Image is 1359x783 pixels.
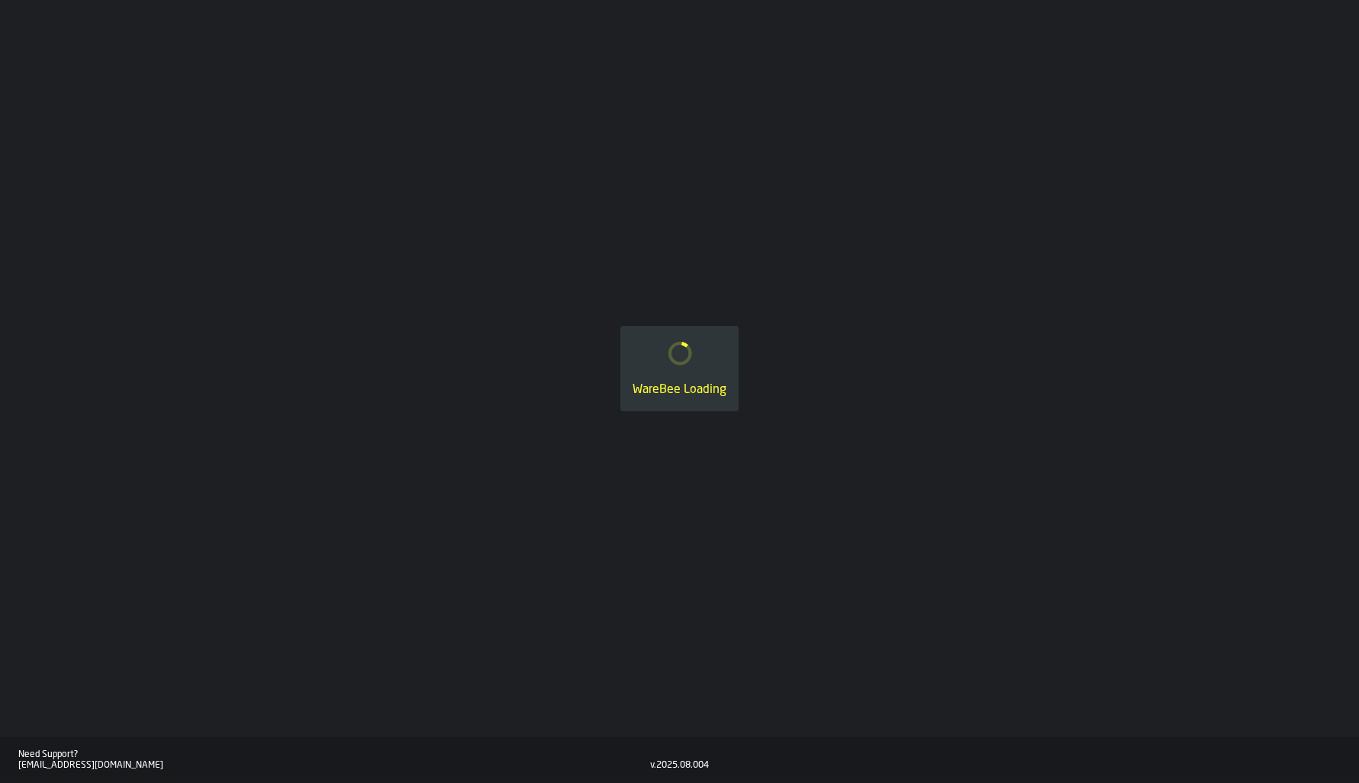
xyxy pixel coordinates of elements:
div: WareBee Loading [633,381,726,399]
div: Need Support? [18,749,650,760]
div: v. [650,760,656,771]
div: 2025.08.004 [656,760,709,771]
div: [EMAIL_ADDRESS][DOMAIN_NAME] [18,760,650,771]
a: Need Support?[EMAIL_ADDRESS][DOMAIN_NAME] [18,749,650,771]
